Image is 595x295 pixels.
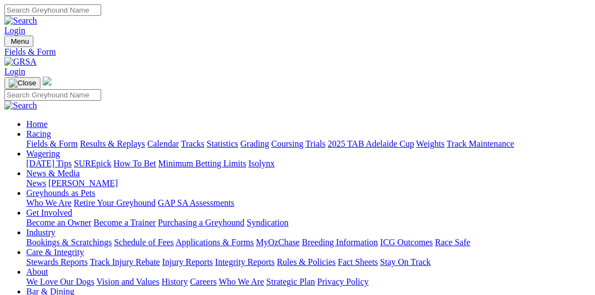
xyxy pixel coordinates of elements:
[4,101,37,111] img: Search
[256,238,300,247] a: MyOzChase
[447,139,514,148] a: Track Maintenance
[158,198,235,207] a: GAP SA Assessments
[11,37,29,45] span: Menu
[317,277,369,286] a: Privacy Policy
[158,218,244,227] a: Purchasing a Greyhound
[74,198,156,207] a: Retire Your Greyhound
[158,159,246,168] a: Minimum Betting Limits
[247,218,288,227] a: Syndication
[26,218,591,228] div: Get Involved
[435,238,470,247] a: Race Safe
[96,277,159,286] a: Vision and Values
[26,198,591,208] div: Greyhounds as Pets
[277,257,336,267] a: Rules & Policies
[181,139,205,148] a: Tracks
[26,139,78,148] a: Fields & Form
[4,26,25,35] a: Login
[190,277,217,286] a: Careers
[26,267,48,276] a: About
[176,238,254,247] a: Applications & Forms
[302,238,378,247] a: Breeding Information
[43,77,51,85] img: logo-grsa-white.png
[26,228,55,237] a: Industry
[26,198,72,207] a: Who We Are
[26,218,91,227] a: Become an Owner
[266,277,315,286] a: Strategic Plan
[4,89,101,101] input: Search
[338,257,378,267] a: Fact Sheets
[26,119,48,129] a: Home
[26,139,591,149] div: Racing
[26,188,95,198] a: Greyhounds as Pets
[26,159,591,169] div: Wagering
[26,159,72,168] a: [DATE] Tips
[114,238,173,247] a: Schedule of Fees
[4,67,25,76] a: Login
[94,218,156,227] a: Become a Trainer
[26,169,80,178] a: News & Media
[380,257,430,267] a: Stay On Track
[26,257,87,267] a: Stewards Reports
[328,139,414,148] a: 2025 TAB Adelaide Cup
[161,277,188,286] a: History
[26,149,60,158] a: Wagering
[114,159,156,168] a: How To Bet
[26,238,112,247] a: Bookings & Scratchings
[416,139,445,148] a: Weights
[380,238,433,247] a: ICG Outcomes
[248,159,275,168] a: Isolynx
[26,257,591,267] div: Care & Integrity
[26,277,94,286] a: We Love Our Dogs
[26,238,591,247] div: Industry
[4,77,40,89] button: Toggle navigation
[241,139,269,148] a: Grading
[147,139,179,148] a: Calendar
[74,159,111,168] a: SUREpick
[215,257,275,267] a: Integrity Reports
[9,79,36,88] img: Close
[26,178,46,188] a: News
[26,129,51,138] a: Racing
[4,16,37,26] img: Search
[305,139,325,148] a: Trials
[4,4,101,16] input: Search
[90,257,160,267] a: Track Injury Rebate
[48,178,118,188] a: [PERSON_NAME]
[4,47,591,57] a: Fields & Form
[271,139,304,148] a: Coursing
[26,208,72,217] a: Get Involved
[26,247,84,257] a: Care & Integrity
[4,36,33,47] button: Toggle navigation
[26,178,591,188] div: News & Media
[207,139,238,148] a: Statistics
[80,139,145,148] a: Results & Replays
[4,57,37,67] img: GRSA
[219,277,264,286] a: Who We Are
[26,277,591,287] div: About
[162,257,213,267] a: Injury Reports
